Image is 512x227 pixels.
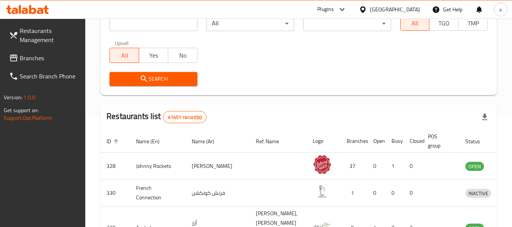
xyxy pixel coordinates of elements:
span: Version: [4,92,22,102]
td: French Connection [130,180,186,207]
input: Search for restaurant name or ID.. [110,16,197,31]
a: Restaurants Management [3,22,86,49]
span: All [404,18,427,29]
div: All [207,16,294,31]
button: All [400,16,430,31]
td: 330 [100,180,130,207]
button: Yes [139,48,168,63]
div: [GEOGRAPHIC_DATA] [370,5,420,14]
button: TMP [458,16,488,31]
td: 1 [385,153,404,180]
span: Search [116,74,191,84]
span: POS group [428,132,450,150]
td: 0 [367,153,385,180]
a: Branches [3,49,86,67]
div: Export file [476,108,494,126]
td: Johnny Rockets [130,153,186,180]
span: Yes [142,50,165,61]
span: All [113,50,136,61]
span: Restaurants Management [20,26,80,44]
td: 0 [367,180,385,207]
td: 0 [385,180,404,207]
img: French Connection [313,182,332,201]
span: Search Branch Phone [20,72,80,81]
span: 41451 record(s) [163,114,206,121]
div: ​ [303,16,391,31]
span: 1.0.0 [23,92,35,102]
button: TGO [429,16,459,31]
span: ID [106,137,121,146]
th: Logo [307,130,341,153]
span: Get support on: [4,105,39,115]
td: 37 [341,153,367,180]
span: No [171,50,194,61]
th: Closed [404,130,422,153]
span: a [499,5,502,14]
td: [PERSON_NAME] [186,153,250,180]
span: Name (En) [136,137,169,146]
span: INACTIVE [465,189,491,198]
td: 0 [404,153,422,180]
a: Search Branch Phone [3,67,86,85]
td: فرنش كونكشن [186,180,250,207]
a: Support.OpsPlatform [4,113,52,123]
img: Johnny Rockets [313,155,332,174]
span: Status [465,137,490,146]
div: Total records count [163,111,207,123]
td: 1 [341,180,367,207]
h2: Restaurants list [106,111,207,123]
td: 328 [100,153,130,180]
div: Plugins [317,5,334,14]
td: 0 [404,180,422,207]
span: Ref. Name [256,137,289,146]
label: Upsell [115,40,129,45]
th: Open [367,130,385,153]
button: No [168,48,197,63]
span: OPEN [465,162,484,171]
span: TMP [462,18,485,29]
span: TGO [432,18,456,29]
span: Branches [20,53,80,63]
th: Busy [385,130,404,153]
button: Search [110,72,197,86]
th: Branches [341,130,367,153]
button: All [110,48,139,63]
span: Name (Ar) [192,137,224,146]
